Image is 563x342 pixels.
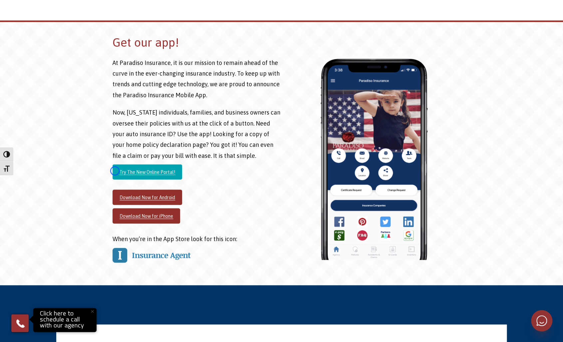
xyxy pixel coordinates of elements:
img: Paradiso-Insurance-App-on-Iphone-X [295,47,450,260]
a: Download Now for Android [113,189,182,205]
button: Close [85,304,100,319]
img: IA Logo [113,248,191,263]
p: When you’re in the App Store look for this icon: [113,233,281,244]
a: Download Now for iPhone [113,208,180,223]
h2: Get our app! [113,34,281,50]
a: Try The New Online Portal! [113,164,182,179]
p: Now, [US_STATE] individuals, families, and business owners can oversee their policies with us at ... [113,107,281,161]
img: Phone icon [15,318,26,329]
p: At Paradiso Insurance, it is our mission to remain ahead of the curve in the ever-changing insura... [113,57,281,101]
p: Click here to schedule a call with our agency [35,310,95,330]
